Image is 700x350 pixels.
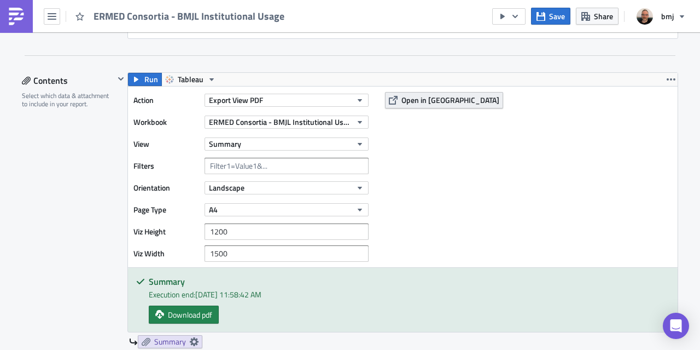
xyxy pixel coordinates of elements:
span: ERMED Consortia - BMJL Institutional Usage [94,10,285,22]
label: Workbook [133,114,199,130]
button: Hide content [114,72,127,85]
button: ERMED Consortia - BMJL Institutional Usage [205,116,369,129]
span: Landscape [209,182,244,193]
span: A4 [209,204,218,215]
span: Download pdf [168,309,212,320]
span: Summary [154,337,186,347]
span: Tableau [178,73,203,86]
input: Filter1=Value1&... [205,158,369,174]
button: Tableau [161,73,220,86]
h5: Summary [149,277,669,286]
label: View [133,136,199,152]
label: Orientation [133,180,199,196]
div: Open Intercom Messenger [663,313,689,339]
p: Hi [PERSON_NAME], [4,4,522,13]
a: Download pdf [149,306,219,324]
span: Open in [GEOGRAPHIC_DATA] [401,94,499,106]
button: A4 [205,203,369,216]
span: Share [594,10,613,22]
div: Contents [22,72,114,89]
button: bmj [630,4,692,28]
p: Kind regards, [4,77,522,85]
button: Export View PDF [205,94,369,107]
input: Viz Width [205,245,369,262]
label: Viz Height [133,223,199,240]
button: Landscape [205,181,369,194]
button: Summary [205,137,369,151]
span: Run [144,73,158,86]
p: Re-sent as the previous version may have been incorrect [4,53,522,61]
div: Execution end: [DATE] 11:58:42 AM [149,289,669,300]
button: Run [128,73,162,86]
label: Viz Width [133,245,199,262]
label: Action [133,92,199,108]
label: Filters [133,158,199,174]
span: Summary [209,138,241,150]
img: PushMetrics [8,8,25,25]
span: bmj [661,10,674,22]
label: Page Type [133,202,199,218]
button: Share [576,8,619,25]
img: Avatar [635,7,654,26]
p: Please find attached the report for ERMED BMJ Learning. [4,28,522,37]
input: Viz Height [205,223,369,240]
a: Summary [138,335,202,348]
span: Export View PDF [209,94,263,106]
span: Save [549,10,565,22]
body: Rich Text Area. Press ALT-0 for help. [4,4,522,110]
span: ERMED Consortia - BMJL Institutional Usage [209,116,352,128]
div: Select which data & attachment to include in your report. [22,91,114,108]
button: Open in [GEOGRAPHIC_DATA] [385,92,503,108]
button: Save [531,8,570,25]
